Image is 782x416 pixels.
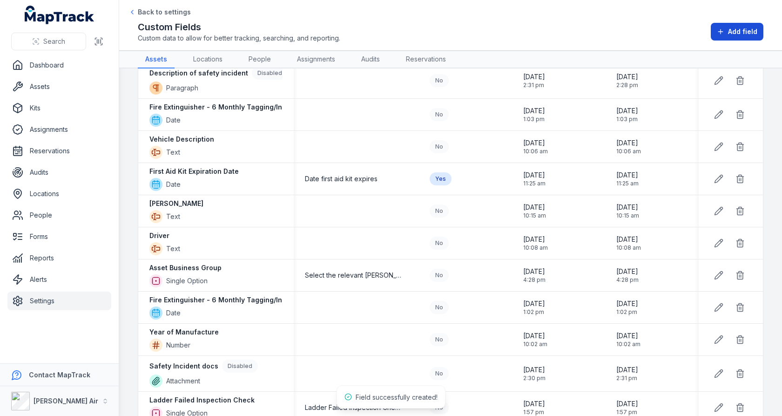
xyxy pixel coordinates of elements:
[616,138,641,148] span: [DATE]
[616,331,640,341] span: [DATE]
[430,237,449,250] div: No
[149,135,214,144] strong: Vehicle Description
[711,23,763,41] button: Add field
[7,184,111,203] a: Locations
[616,116,638,123] span: 1:03 pm
[523,299,545,308] span: [DATE]
[523,244,548,252] span: 10:08 am
[149,295,362,305] strong: Fire Extinguisher - 6 Monthly Tagging/Inspection NEXT Due date
[29,371,90,379] strong: Contact MapTrack
[430,269,449,282] div: No
[616,170,639,180] span: [DATE]
[616,203,639,212] span: [DATE]
[616,138,641,155] time: 15/08/2025, 10:06:07 am
[149,102,384,112] strong: Fire Extinguisher - 6 Monthly Tagging/Inspection LAST completed date
[7,227,111,246] a: Forms
[616,365,638,382] time: 31/01/2025, 2:31:12 pm
[166,180,181,189] span: Date
[523,235,548,252] time: 15/08/2025, 10:08:05 am
[616,331,640,348] time: 15/08/2025, 10:02:57 am
[616,299,638,308] span: [DATE]
[356,393,438,401] span: Field successfully created!
[523,72,545,89] time: 31/01/2025, 2:31:06 pm
[616,148,641,155] span: 10:06 am
[305,403,402,412] span: Ladder Failed Inspection Check
[7,206,111,225] a: People
[523,116,545,123] span: 1:03 pm
[616,341,640,348] span: 10:02 am
[128,7,191,17] a: Back to settings
[616,399,638,416] time: 31/01/2025, 1:57:38 pm
[523,276,546,284] span: 4:28 pm
[7,99,111,117] a: Kits
[430,301,449,314] div: No
[616,276,639,284] span: 4:28 pm
[7,142,111,160] a: Reservations
[7,77,111,96] a: Assets
[523,341,547,348] span: 10:02 am
[138,7,191,17] span: Back to settings
[305,271,402,280] span: Select the relevant [PERSON_NAME] Air Business Department for this asset
[7,56,111,75] a: Dashboard
[616,212,639,219] span: 10:15 am
[523,203,546,219] time: 15/08/2025, 10:15:40 am
[252,67,288,80] div: Disabled
[149,68,248,78] strong: Description of safety incident
[616,409,638,416] span: 1:57 pm
[728,27,757,36] span: Add field
[166,83,198,93] span: Paragraph
[34,397,98,405] strong: [PERSON_NAME] Air
[138,51,175,68] a: Assets
[241,51,278,68] a: People
[616,299,638,316] time: 22/08/2025, 1:02:28 pm
[523,106,545,123] time: 22/08/2025, 1:03:05 pm
[523,82,545,89] span: 2:31 pm
[616,375,638,382] span: 2:31 pm
[166,376,200,386] span: Attachment
[616,72,638,89] time: 02/07/2025, 2:28:33 pm
[354,51,387,68] a: Audits
[523,267,546,284] time: 21/02/2025, 4:28:06 pm
[149,361,218,371] strong: Safety Incident docs
[149,263,222,273] strong: Asset Business Group
[138,20,340,34] h2: Custom Fields
[430,205,449,218] div: No
[523,148,548,155] span: 10:06 am
[616,235,641,244] span: [DATE]
[523,170,546,180] span: [DATE]
[523,375,546,382] span: 2:30 pm
[523,331,547,341] span: [DATE]
[523,409,545,416] span: 1:57 pm
[7,249,111,267] a: Reports
[616,365,638,375] span: [DATE]
[616,72,638,82] span: [DATE]
[616,244,641,252] span: 10:08 am
[43,37,65,46] span: Search
[523,365,546,375] span: [DATE]
[430,74,449,87] div: No
[7,270,111,289] a: Alerts
[430,367,449,380] div: No
[430,140,449,153] div: No
[166,276,208,286] span: Single Option
[166,148,180,157] span: Text
[616,106,638,116] span: [DATE]
[430,172,452,185] div: Yes
[138,34,340,43] span: Custom data to allow for better tracking, searching, and reporting.
[523,106,545,116] span: [DATE]
[149,396,255,405] strong: Ladder Failed Inspection Check
[149,167,239,176] strong: First Aid Kit Expiration Date
[616,399,638,409] span: [DATE]
[166,341,190,350] span: Number
[305,174,378,184] span: Date first aid kit expires
[523,170,546,187] time: 18/08/2025, 11:25:04 am
[616,308,638,316] span: 1:02 pm
[7,163,111,182] a: Audits
[523,365,546,382] time: 31/01/2025, 2:30:52 pm
[430,108,449,121] div: No
[523,299,545,316] time: 22/08/2025, 1:02:28 pm
[523,267,546,276] span: [DATE]
[166,308,181,318] span: Date
[523,203,546,212] span: [DATE]
[149,327,219,337] strong: Year of Manufacture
